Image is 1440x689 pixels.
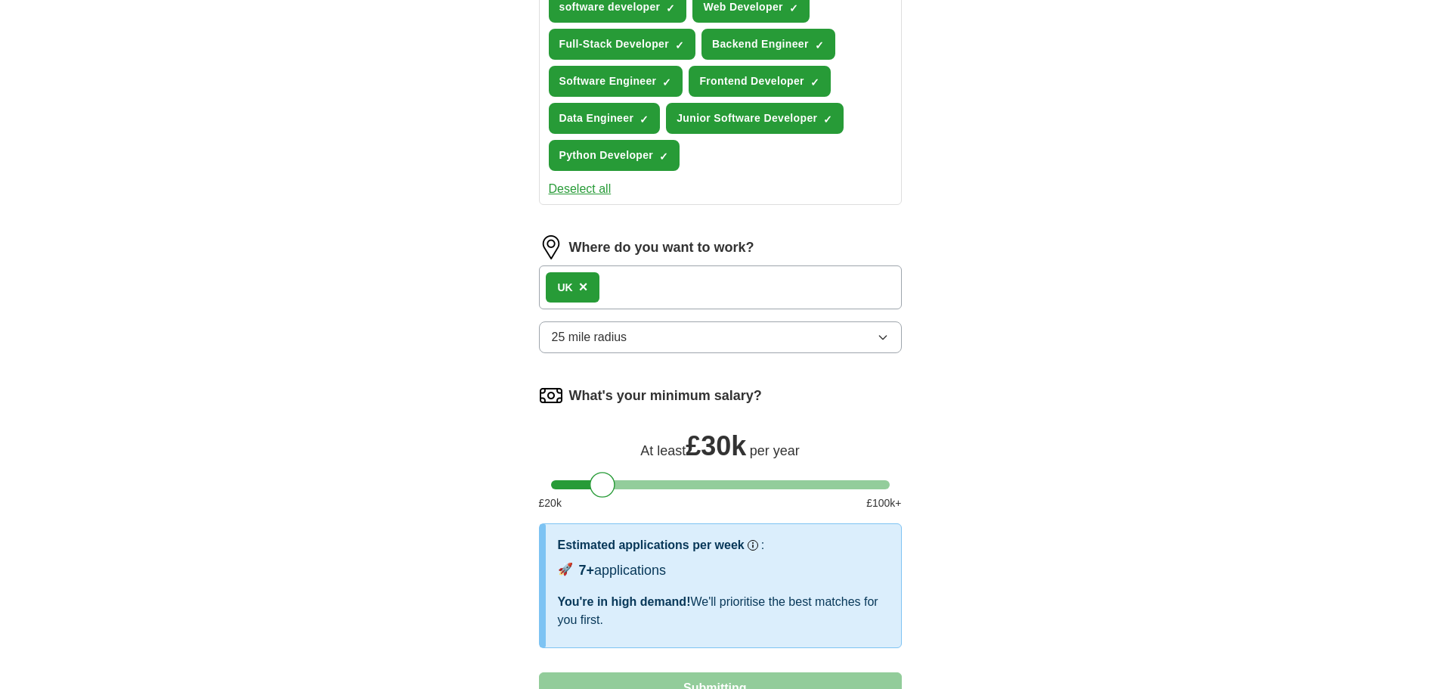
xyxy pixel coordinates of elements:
[549,29,696,60] button: Full-Stack Developer✓
[569,237,754,258] label: Where do you want to work?
[712,36,809,52] span: Backend Engineer
[699,73,804,89] span: Frontend Developer
[810,76,819,88] span: ✓
[559,110,634,126] span: Data Engineer
[579,276,588,299] button: ×
[659,151,668,163] span: ✓
[666,103,844,134] button: Junior Software Developer✓
[579,560,667,581] div: applications
[686,430,746,461] span: £ 30k
[559,73,657,89] span: Software Engineer
[558,595,691,608] span: You're in high demand!
[579,563,595,578] span: 7+
[569,386,762,406] label: What's your minimum salary?
[558,593,889,629] div: We'll prioritise the best matches for you first.
[558,560,573,579] span: 🚀
[689,66,831,97] button: Frontend Developer✓
[815,39,824,51] span: ✓
[558,536,745,554] h3: Estimated applications per week
[539,321,902,353] button: 25 mile radius
[789,2,798,14] span: ✓
[539,235,563,259] img: location.png
[666,2,675,14] span: ✓
[579,278,588,295] span: ×
[549,140,680,171] button: Python Developer✓
[675,39,684,51] span: ✓
[662,76,671,88] span: ✓
[640,443,686,458] span: At least
[677,110,817,126] span: Junior Software Developer
[761,536,764,554] h3: :
[539,495,562,511] span: £ 20 k
[639,113,649,126] span: ✓
[559,147,654,163] span: Python Developer
[750,443,800,458] span: per year
[549,103,661,134] button: Data Engineer✓
[549,180,612,198] button: Deselect all
[549,66,683,97] button: Software Engineer✓
[701,29,835,60] button: Backend Engineer✓
[823,113,832,126] span: ✓
[552,328,627,346] span: 25 mile radius
[559,36,670,52] span: Full-Stack Developer
[558,280,573,296] div: UK
[539,383,563,408] img: salary.png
